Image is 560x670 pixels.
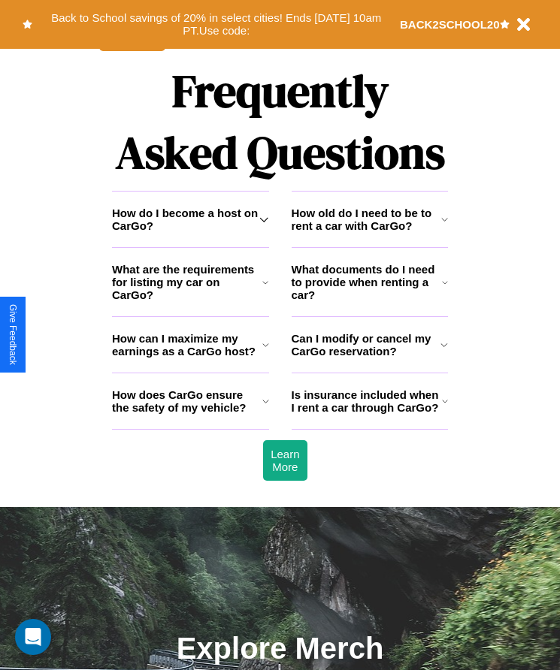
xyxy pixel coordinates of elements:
[15,619,51,655] div: Open Intercom Messenger
[292,332,441,358] h3: Can I modify or cancel my CarGo reservation?
[292,263,443,301] h3: What documents do I need to provide when renting a car?
[292,207,441,232] h3: How old do I need to be to rent a car with CarGo?
[112,207,259,232] h3: How do I become a host on CarGo?
[112,53,448,191] h1: Frequently Asked Questions
[263,440,307,481] button: Learn More
[32,8,400,41] button: Back to School savings of 20% in select cities! Ends [DATE] 10am PT.Use code:
[400,18,500,31] b: BACK2SCHOOL20
[292,388,442,414] h3: Is insurance included when I rent a car through CarGo?
[112,332,262,358] h3: How can I maximize my earnings as a CarGo host?
[112,263,262,301] h3: What are the requirements for listing my car on CarGo?
[112,388,262,414] h3: How does CarGo ensure the safety of my vehicle?
[8,304,18,365] div: Give Feedback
